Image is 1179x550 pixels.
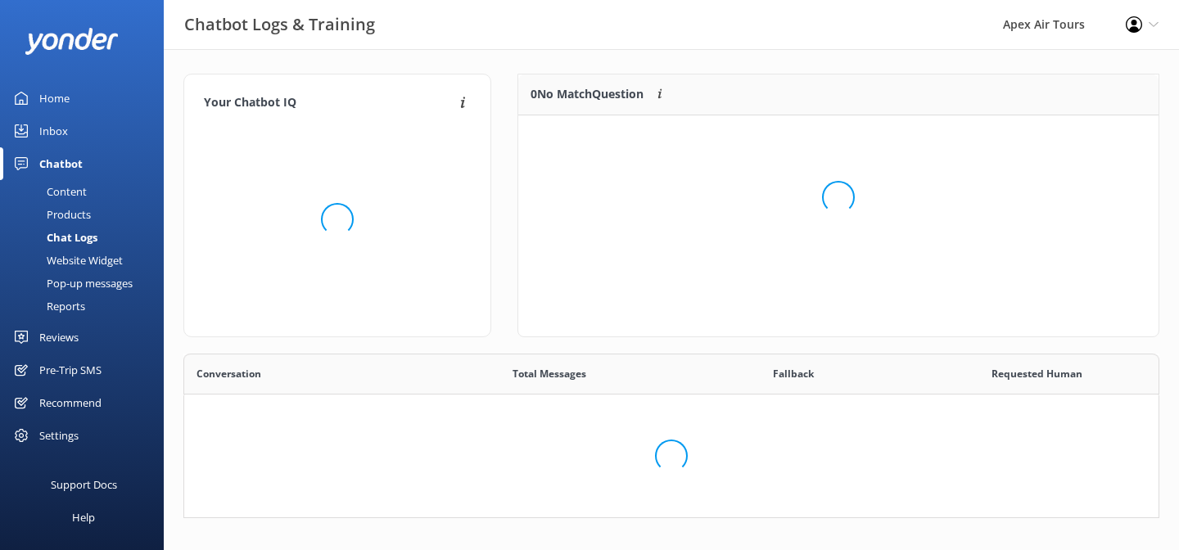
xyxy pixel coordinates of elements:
[39,354,102,386] div: Pre-Trip SMS
[39,386,102,419] div: Recommend
[39,321,79,354] div: Reviews
[10,272,133,295] div: Pop-up messages
[51,468,117,501] div: Support Docs
[10,226,164,249] a: Chat Logs
[39,115,68,147] div: Inbox
[39,419,79,452] div: Settings
[204,94,455,112] h4: Your Chatbot IQ
[25,28,119,55] img: yonder-white-logo.png
[10,295,85,318] div: Reports
[513,366,586,381] span: Total Messages
[10,249,164,272] a: Website Widget
[10,272,164,295] a: Pop-up messages
[10,180,164,203] a: Content
[72,501,95,534] div: Help
[518,115,1159,279] div: grid
[10,249,123,272] div: Website Widget
[39,82,70,115] div: Home
[183,394,1159,517] div: grid
[531,85,644,103] p: 0 No Match Question
[184,11,375,38] h3: Chatbot Logs & Training
[10,295,164,318] a: Reports
[10,203,91,226] div: Products
[10,180,87,203] div: Content
[39,147,83,180] div: Chatbot
[10,203,164,226] a: Products
[10,226,97,249] div: Chat Logs
[196,366,261,381] span: Conversation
